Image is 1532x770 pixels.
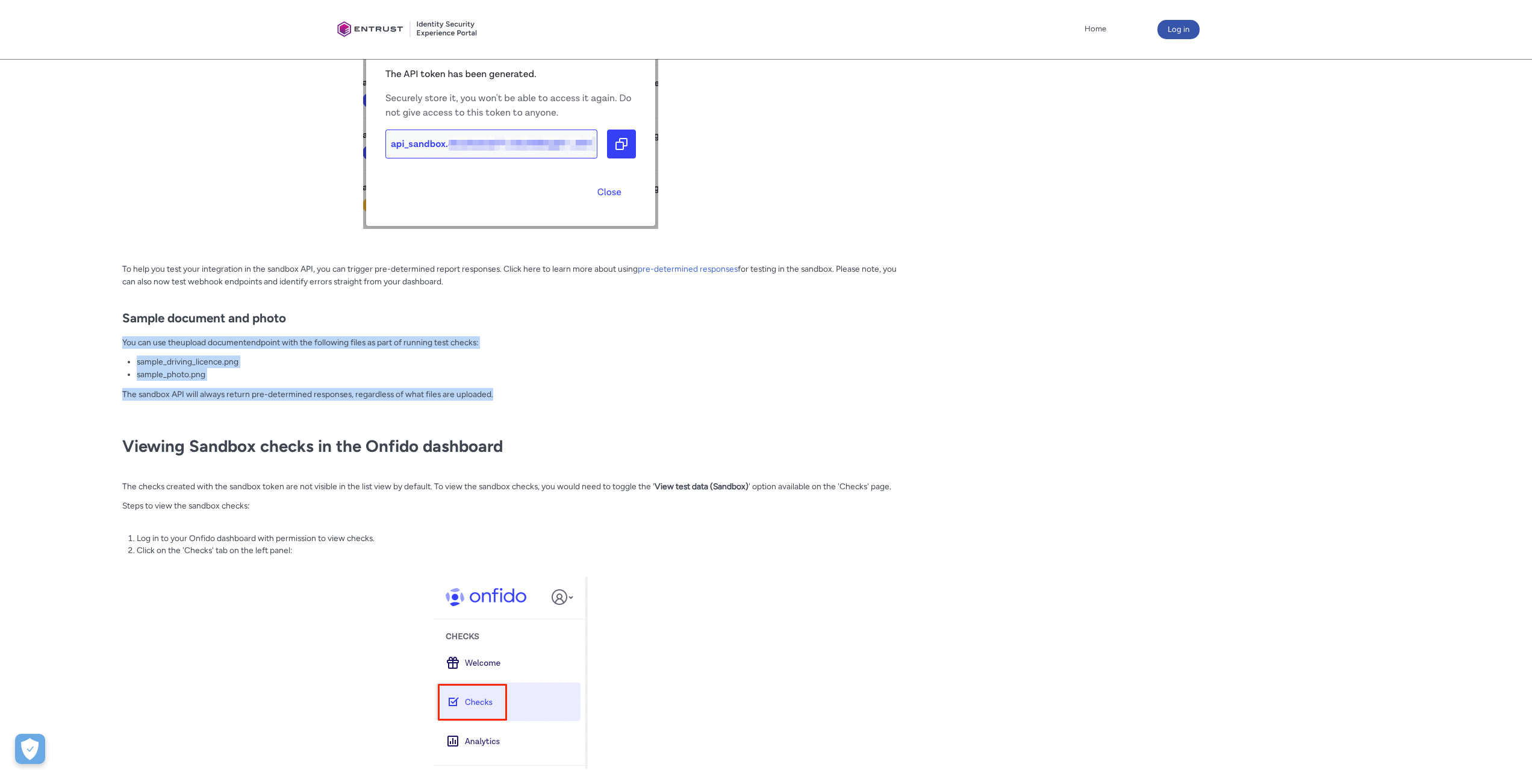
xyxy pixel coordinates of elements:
[137,357,238,366] a: sample_driving_licence.png
[1157,20,1200,39] button: Log in
[15,734,45,764] button: Open Preferences
[122,436,503,456] strong: Viewing Sandbox checks in the Onfido dashboard
[1082,20,1109,38] a: Home
[122,480,899,493] p: The checks created with the sandbox token are not visible in the list view by default. To view th...
[122,388,899,425] p: The sandbox API will always return pre-determined responses, regardless of what files are uploaded.
[137,532,899,545] li: Log in to your Onfido dashboard with permission to view checks.
[434,577,588,769] img: Sandbox 4.png
[122,336,899,349] p: You can use the endpoint with the following files as part of running test checks:
[137,369,205,379] a: sample_photo.png
[122,311,899,326] h2: Sample document and photo
[122,499,899,524] p: Steps to view the sandbox checks:
[137,544,899,557] li: Click on the 'Checks' tab on the left panel:
[1477,715,1532,770] iframe: Qualified Messenger
[655,481,749,491] strong: View test data (Sandbox)
[15,734,45,764] div: Cookie Preferences
[122,263,899,300] p: To help you test your integration in the sandbox API, you can trigger pre-determined report respo...
[181,337,246,347] a: upload document
[638,264,738,274] a: pre-determined responses
[363,21,658,229] img: Sandbox3.png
